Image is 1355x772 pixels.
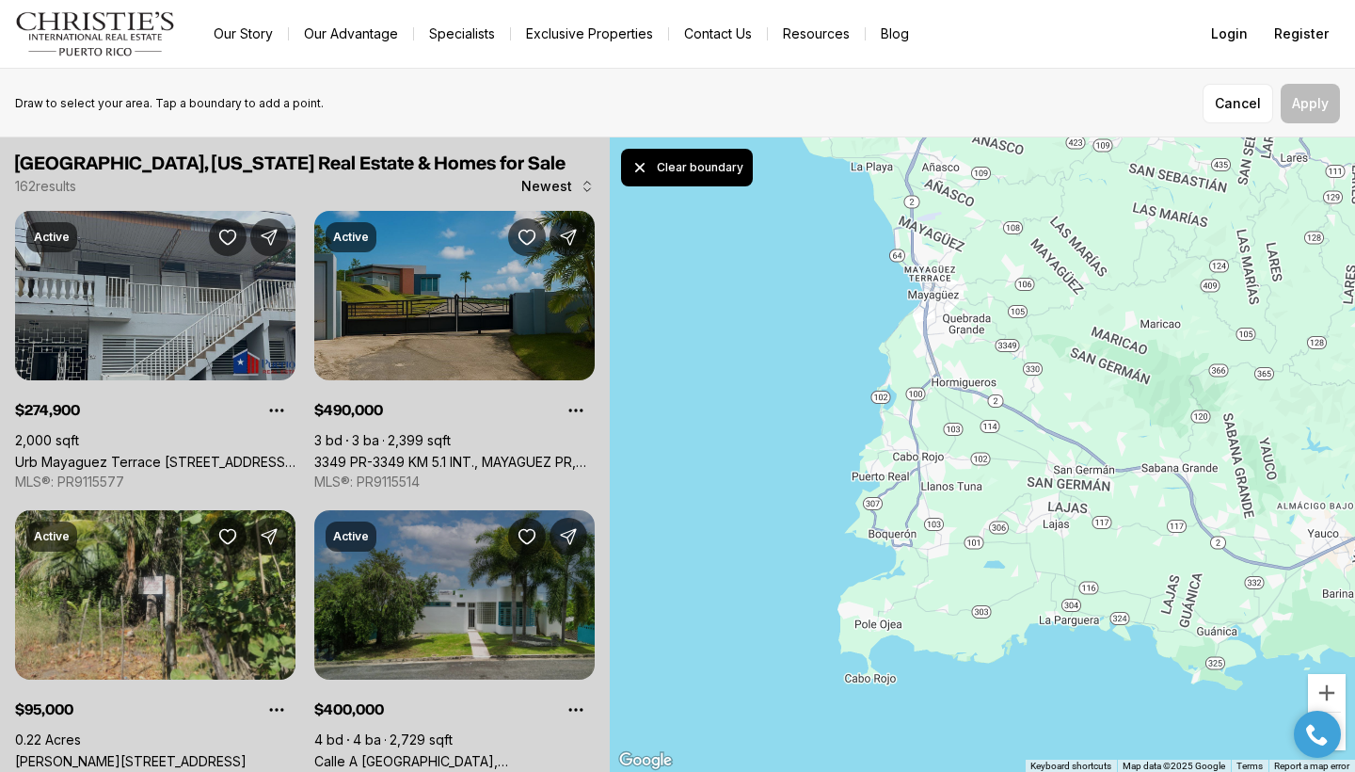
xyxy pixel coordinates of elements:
button: Save Property: 3349 PR-3349 KM 5.1 INT. [508,218,546,256]
button: Cancel [1203,84,1273,123]
button: Property options [557,392,595,429]
a: Specialists [414,21,510,47]
a: Resources [768,21,865,47]
p: Active [333,230,369,245]
p: Active [333,529,369,544]
img: logo [15,11,176,56]
button: Property options [258,691,295,729]
a: Blog [866,21,924,47]
a: Report a map error [1274,761,1349,771]
a: Terms (opens in new tab) [1236,761,1263,771]
a: Our Story [199,21,288,47]
button: Register [1263,15,1340,53]
span: Register [1274,26,1329,41]
p: Active [34,529,70,544]
p: Draw to select your area. Tap a boundary to add a point. [15,96,324,111]
button: Share Property [550,218,587,256]
button: Save Property: Carr 102 BO GUANAJIBO [209,518,247,555]
span: Map data ©2025 Google [1123,761,1225,771]
button: Share Property [550,518,587,555]
button: Clear pending boundary [621,149,753,186]
button: Property options [557,691,595,729]
button: Login [1200,15,1259,53]
a: Our Advantage [289,21,413,47]
p: Active [34,230,70,245]
button: Contact Us [669,21,767,47]
button: Zoom in [1308,674,1346,712]
button: Save Property: Calle A VILLA FONTANA [508,518,546,555]
a: Exclusive Properties [511,21,668,47]
button: Save Property: Urb Mayaguez Terrace 3021 CALLE RAMON POWER [209,218,247,256]
span: Login [1211,26,1248,41]
button: Property options [258,392,295,429]
button: Share Property [250,218,288,256]
button: Share Property [250,518,288,555]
